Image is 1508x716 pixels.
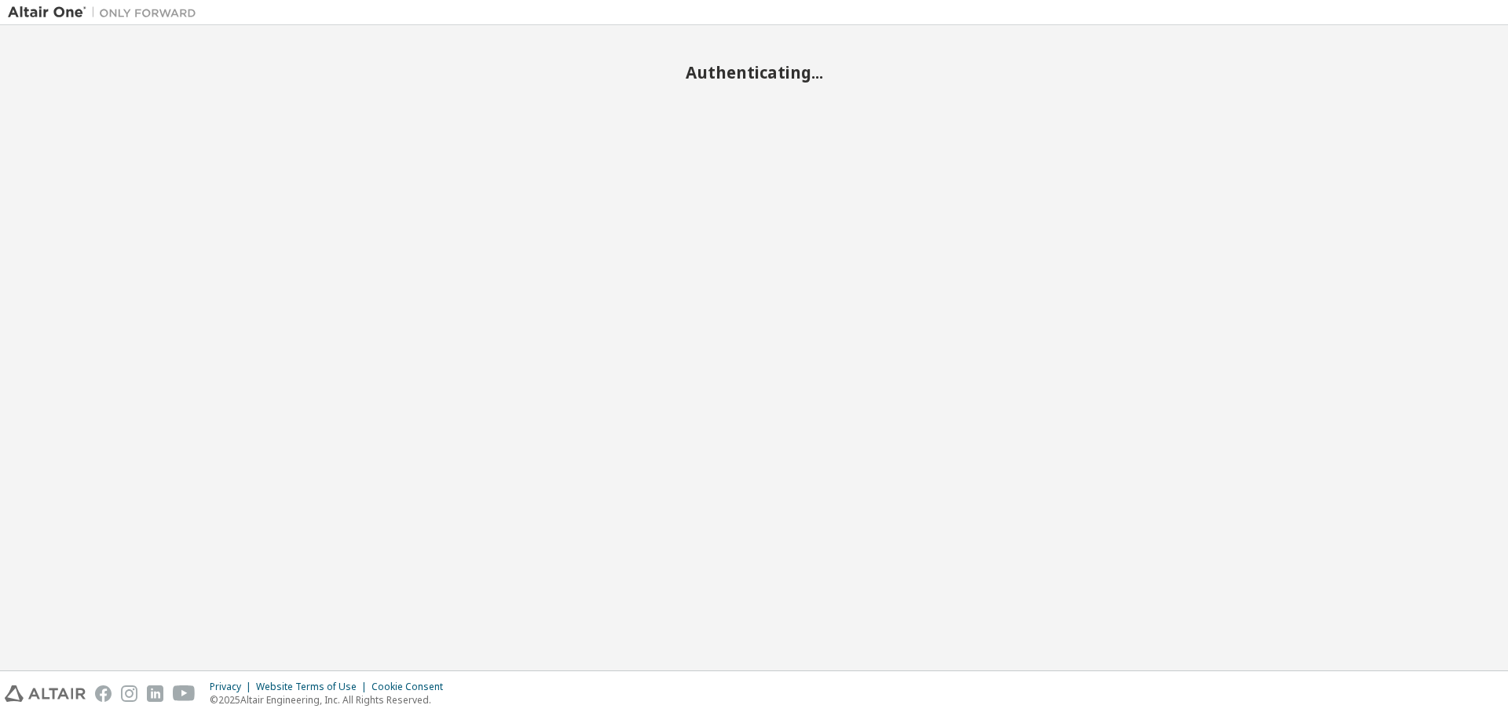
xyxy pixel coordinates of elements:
p: © 2025 Altair Engineering, Inc. All Rights Reserved. [210,693,452,707]
div: Cookie Consent [372,681,452,693]
img: altair_logo.svg [5,685,86,702]
img: facebook.svg [95,685,112,702]
img: instagram.svg [121,685,137,702]
img: linkedin.svg [147,685,163,702]
img: Altair One [8,5,204,20]
img: youtube.svg [173,685,196,702]
div: Privacy [210,681,256,693]
div: Website Terms of Use [256,681,372,693]
h2: Authenticating... [8,62,1500,83]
